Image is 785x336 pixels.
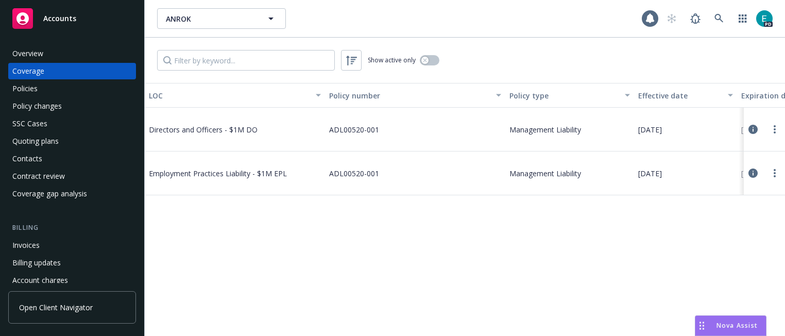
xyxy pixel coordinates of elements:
[695,316,708,335] div: Drag to move
[8,98,136,114] a: Policy changes
[509,124,581,135] span: Management Liability
[756,10,773,27] img: photo
[329,90,490,101] div: Policy number
[149,90,310,101] div: LOC
[149,168,303,179] span: Employment Practices Liability - $1M EPL
[634,83,737,108] button: Effective date
[12,186,87,202] div: Coverage gap analysis
[638,124,662,135] span: [DATE]
[8,80,136,97] a: Policies
[12,45,43,62] div: Overview
[12,63,44,79] div: Coverage
[8,237,136,254] a: Invoices
[661,8,682,29] a: Start snowing
[8,115,136,132] a: SSC Cases
[43,14,76,23] span: Accounts
[12,150,42,167] div: Contacts
[8,4,136,33] a: Accounts
[685,8,706,29] a: Report a Bug
[145,83,325,108] button: LOC
[19,302,93,313] span: Open Client Navigator
[8,150,136,167] a: Contacts
[695,315,766,336] button: Nova Assist
[8,272,136,289] a: Account charges
[509,90,619,101] div: Policy type
[638,168,662,179] span: [DATE]
[638,90,722,101] div: Effective date
[329,124,379,135] span: ADL00520-001
[157,50,335,71] input: Filter by keyword...
[12,80,38,97] div: Policies
[8,223,136,233] div: Billing
[166,13,255,24] span: ANROK
[149,124,303,135] span: Directors and Officers - $1M DO
[709,8,729,29] a: Search
[8,63,136,79] a: Coverage
[732,8,753,29] a: Switch app
[12,98,62,114] div: Policy changes
[769,167,781,179] a: more
[509,168,581,179] span: Management Liability
[157,8,286,29] button: ANROK
[325,83,505,108] button: Policy number
[12,272,68,289] div: Account charges
[12,237,40,254] div: Invoices
[12,115,47,132] div: SSC Cases
[769,123,781,136] a: more
[8,255,136,271] a: Billing updates
[12,168,65,184] div: Contract review
[8,168,136,184] a: Contract review
[368,56,416,64] span: Show active only
[12,133,59,149] div: Quoting plans
[505,83,634,108] button: Policy type
[329,168,379,179] span: ADL00520-001
[8,45,136,62] a: Overview
[8,186,136,202] a: Coverage gap analysis
[12,255,61,271] div: Billing updates
[716,321,758,330] span: Nova Assist
[8,133,136,149] a: Quoting plans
